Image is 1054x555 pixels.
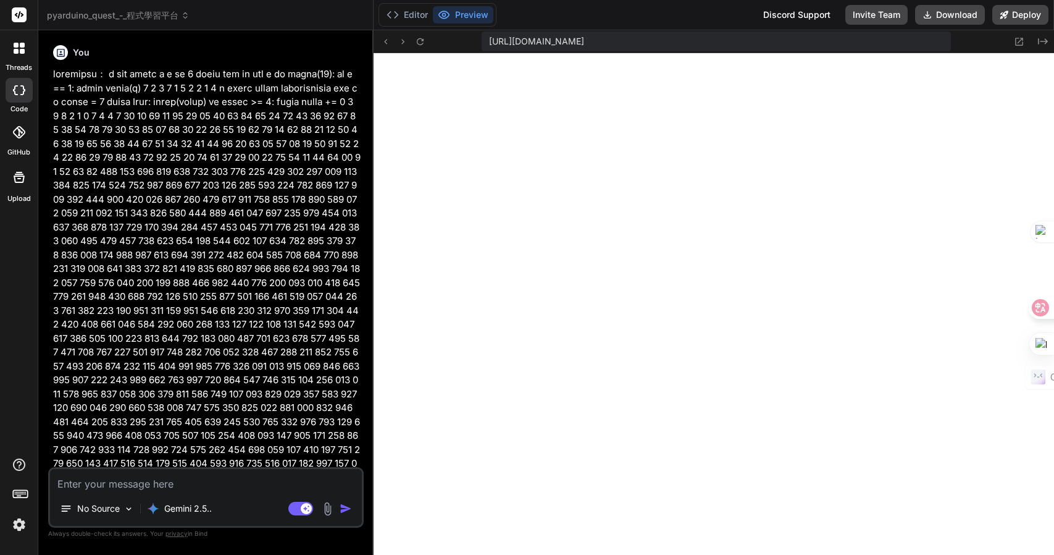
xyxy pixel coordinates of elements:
[123,504,134,514] img: Pick Models
[48,528,364,540] p: Always double-check its answers. Your in Bind
[756,5,838,25] div: Discord Support
[433,6,493,23] button: Preview
[915,5,985,25] button: Download
[845,5,908,25] button: Invite Team
[320,502,335,516] img: attachment
[147,502,159,515] img: Gemini 2.5 Pro
[7,193,31,204] label: Upload
[6,62,32,73] label: threads
[9,514,30,535] img: settings
[73,46,90,59] h6: You
[164,502,212,515] p: Gemini 2.5..
[382,6,433,23] button: Editor
[7,147,30,158] label: GitHub
[77,502,120,515] p: No Source
[374,53,1054,555] iframe: Preview
[992,5,1048,25] button: Deploy
[10,104,28,114] label: code
[489,35,584,48] span: [URL][DOMAIN_NAME]
[47,9,190,22] span: pyarduino_quest_-_程式學習平台
[165,530,188,537] span: privacy
[340,502,352,515] img: icon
